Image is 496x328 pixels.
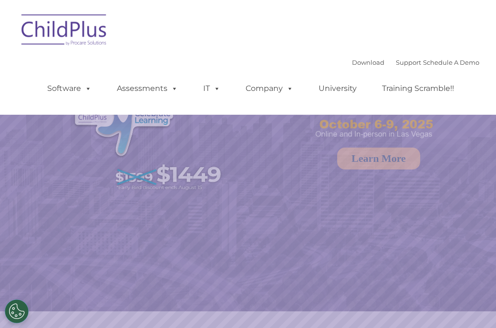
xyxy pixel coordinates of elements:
img: ChildPlus by Procare Solutions [17,8,112,55]
a: Download [352,59,384,66]
a: University [309,79,366,98]
a: Schedule A Demo [423,59,479,66]
a: IT [194,79,230,98]
a: Training Scramble!! [372,79,464,98]
button: Cookies Settings [5,299,29,323]
font: | [352,59,479,66]
a: Assessments [107,79,187,98]
a: Software [38,79,101,98]
a: Company [236,79,303,98]
a: Support [396,59,421,66]
a: Learn More [337,148,420,169]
